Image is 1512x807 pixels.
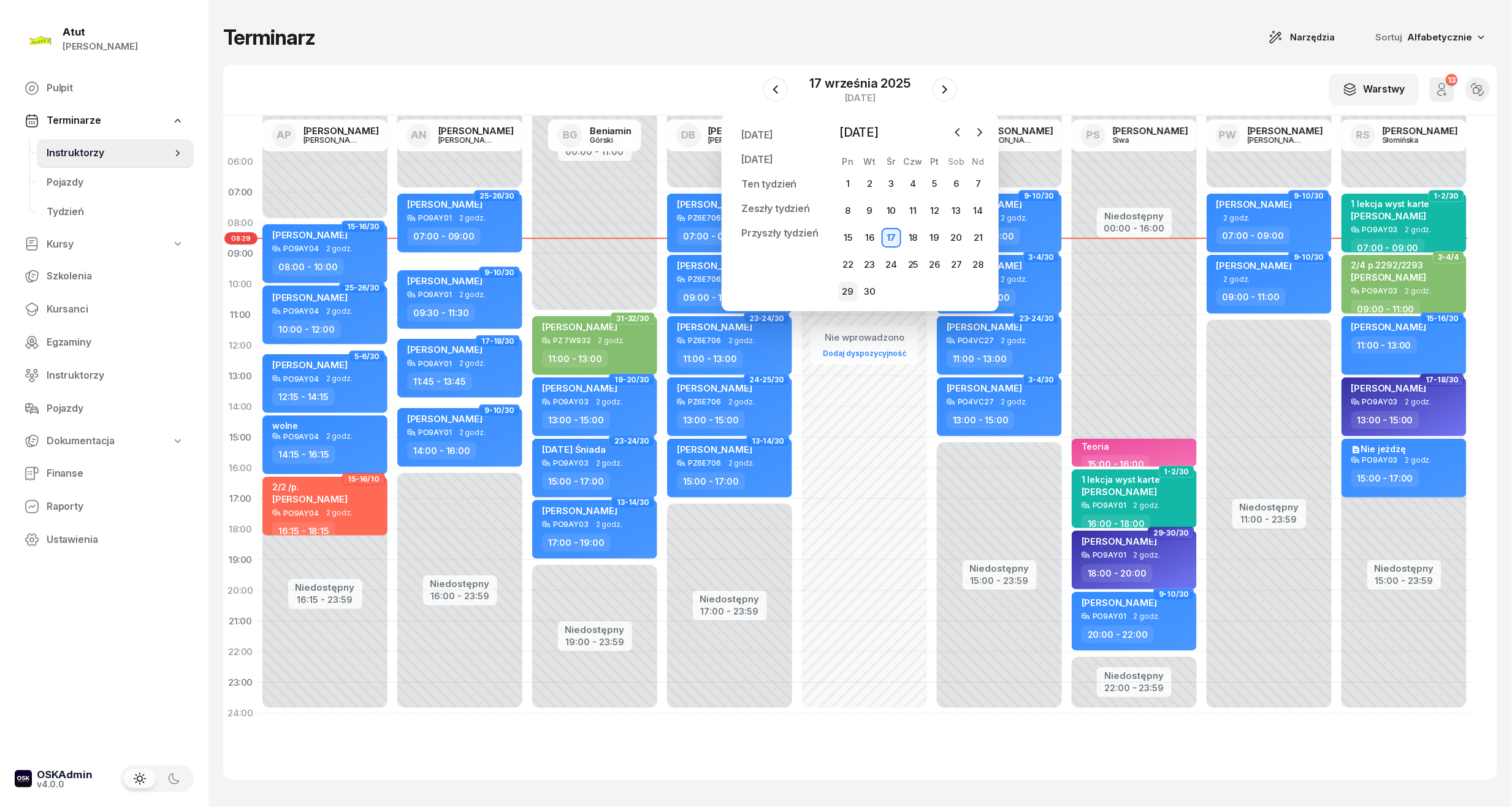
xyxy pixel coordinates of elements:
div: [PERSON_NAME] [708,136,767,144]
span: 2 godz. [728,398,755,406]
div: [PERSON_NAME] [1248,136,1307,144]
span: 15-16/30 [347,225,380,228]
a: [DATE] [731,148,783,172]
div: 16 [860,228,879,248]
span: [DATE] [834,123,884,142]
a: Pulpit [15,74,194,103]
a: Egzaminy [15,328,194,357]
div: Pn [837,156,858,167]
div: 16:15 - 23:59 [296,592,355,605]
div: Sob [945,156,967,167]
div: 20 [947,228,966,248]
a: Instruktorzy [37,138,194,168]
div: PO9AY04 [283,244,319,252]
button: Warstwy [1329,74,1419,105]
span: 2 godz. [596,459,622,468]
div: 13:00 - 15:00 [677,411,745,429]
span: 2 godz. [1405,456,1432,464]
div: Niedostępny [970,564,1029,573]
span: PW [1219,130,1237,140]
div: 13:00 [223,361,258,392]
div: Niedostępny [700,594,760,604]
span: Szkolenia [47,268,184,284]
div: 3 [882,174,901,194]
button: Niedostępny17:00 - 23:59 [700,592,760,619]
div: 15:00 - 17:00 [542,472,610,490]
div: Siwa [1113,136,1172,144]
span: 2 godz. [326,244,353,253]
span: [PERSON_NAME] [542,505,617,517]
span: 2 godz. [728,459,755,468]
span: 2 godz. [459,359,486,368]
div: PZ6E706 [688,214,721,222]
div: 1 lekcja wyst karte [1351,199,1430,209]
div: 11:00 - 13:00 [542,350,608,368]
span: 2 godz. [1224,275,1250,283]
span: Kursy [47,237,74,252]
span: 13-14/30 [617,501,649,504]
div: PO9AY04 [283,509,319,517]
span: PS [1086,130,1100,140]
div: Niedostępny [1104,211,1165,221]
div: 13 [947,201,966,221]
button: Niedostępny16:00 - 23:59 [430,577,490,604]
a: Pojazdy [37,168,194,197]
div: 28 [969,255,988,275]
div: PO9AY03 [1362,398,1398,406]
a: Tydzień [37,197,194,227]
button: Niedostępny16:15 - 23:59 [296,580,355,607]
div: Niedostępny [1240,502,1299,512]
div: 22 [838,255,858,275]
span: 2 godz. [1134,501,1160,510]
div: wolne [272,420,298,431]
span: [PERSON_NAME] [542,321,617,333]
span: [PERSON_NAME] [1351,321,1427,333]
div: PZ6E706 [688,336,721,344]
button: Narzędzia [1258,25,1346,50]
div: 13:00 - 15:00 [947,411,1015,429]
span: 24-25/30 [749,379,784,381]
div: PO9AY03 [1362,287,1398,295]
div: 15:00 - 16:00 [1082,455,1150,473]
div: [PERSON_NAME] [63,39,138,55]
div: PO9AY04 [283,307,319,315]
a: Przypnij [731,277,789,301]
span: Dokumentacja [47,433,115,449]
span: 3-4/30 [1029,256,1054,259]
span: 2 godz. [1405,287,1432,295]
span: BG [563,130,578,140]
div: Niedostępny [565,625,625,634]
div: PO9AY01 [1093,501,1126,509]
div: 16:00 - 23:59 [430,588,490,601]
a: Ten tydzień [731,172,806,197]
span: [PERSON_NAME] [407,199,483,210]
span: 17-18/30 [1426,379,1459,381]
span: RS [1356,130,1370,140]
span: [PERSON_NAME] [677,444,752,455]
div: 18 [903,228,923,248]
div: 16:00 [223,453,258,483]
div: 19:00 - 23:59 [565,634,625,647]
div: PZ 7W932 [553,336,591,344]
a: Terminarze [15,107,194,135]
div: Wt [859,156,880,167]
div: 13:00 - 15:00 [1351,411,1419,429]
div: 15:00 - 17:00 [677,472,745,490]
span: [PERSON_NAME] [677,321,752,333]
div: 17:00 [223,483,258,514]
div: Nd [968,156,989,167]
div: Nie wprowadzono [818,330,911,346]
div: 14 [969,201,988,221]
a: Instruktorzy [15,361,194,390]
div: 26 [925,255,945,275]
div: 8 [838,201,858,221]
span: [PERSON_NAME] [1351,382,1427,394]
div: [PERSON_NAME] [978,136,1037,144]
div: [PERSON_NAME] [1383,126,1458,135]
div: 19 [925,228,945,248]
a: Kursy [15,230,194,259]
span: 23-24/30 [614,440,649,442]
span: 1-2/30 [1164,471,1189,473]
a: Zeszły tydzień [731,197,820,221]
button: Sortuj Alfabetycznie [1361,25,1497,50]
